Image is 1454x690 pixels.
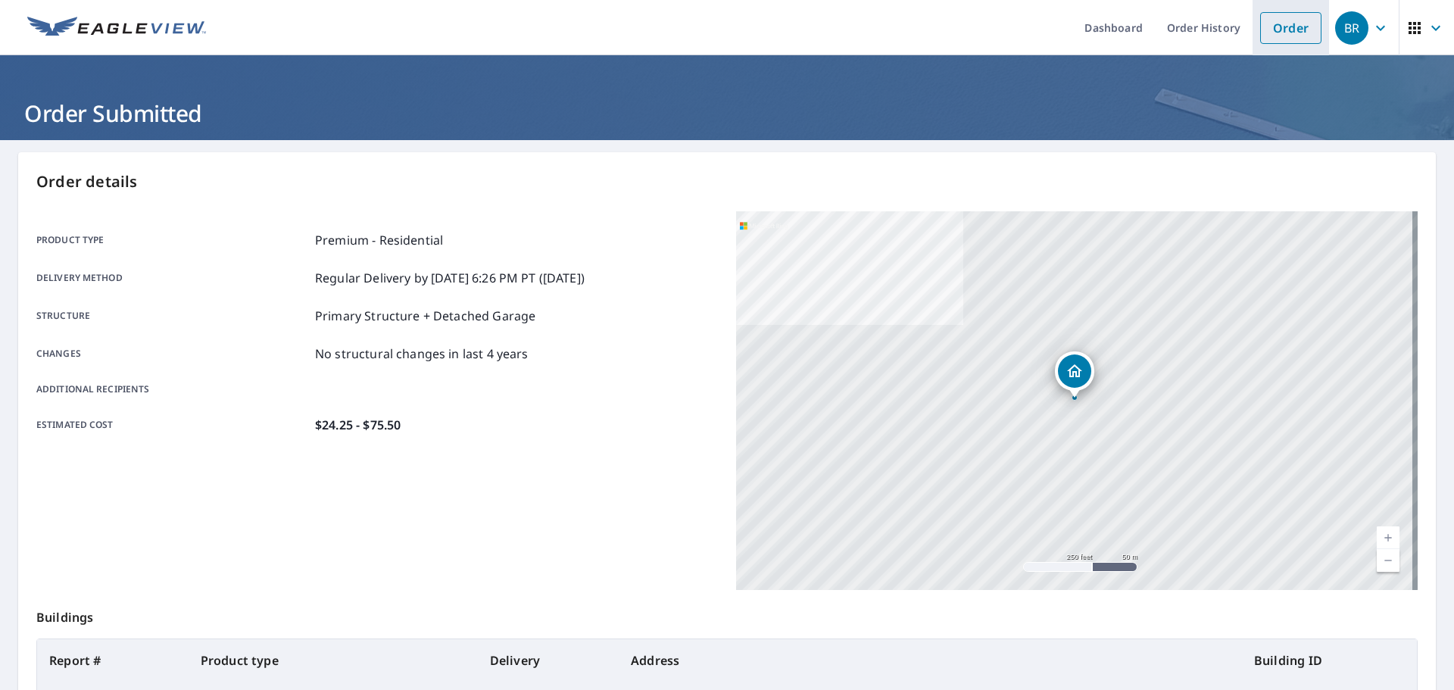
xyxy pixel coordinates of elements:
p: Premium - Residential [315,231,443,249]
div: Dropped pin, building 1, Residential property, 593 Stickney Bridge Rd Jay, NY 12941 [1055,351,1094,398]
p: Product type [36,231,309,249]
p: Estimated cost [36,416,309,434]
p: Delivery method [36,269,309,287]
p: Structure [36,307,309,325]
a: Current Level 17, Zoom Out [1377,549,1399,572]
th: Address [619,639,1242,682]
p: Primary Structure + Detached Garage [315,307,535,325]
p: Order details [36,170,1418,193]
div: BR [1335,11,1368,45]
p: Regular Delivery by [DATE] 6:26 PM PT ([DATE]) [315,269,585,287]
th: Report # [37,639,189,682]
img: EV Logo [27,17,206,39]
p: No structural changes in last 4 years [315,345,529,363]
th: Delivery [478,639,619,682]
p: Buildings [36,590,1418,638]
a: Current Level 17, Zoom In [1377,526,1399,549]
h1: Order Submitted [18,98,1436,129]
p: $24.25 - $75.50 [315,416,401,434]
p: Additional recipients [36,382,309,396]
th: Building ID [1242,639,1417,682]
th: Product type [189,639,478,682]
p: Changes [36,345,309,363]
a: Order [1260,12,1321,44]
